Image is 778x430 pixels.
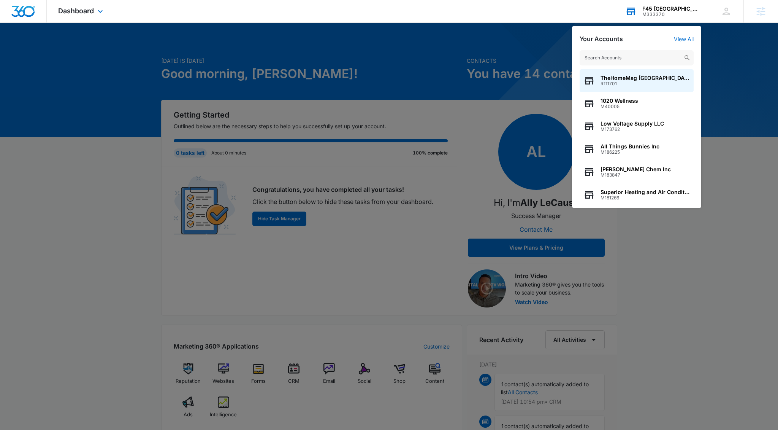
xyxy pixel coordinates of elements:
h2: Your Accounts [580,35,623,43]
span: Superior Heating and Air Conditioning [601,189,690,195]
button: Low Voltage Supply LLCM173762 [580,115,694,138]
button: TheHomeMag [GEOGRAPHIC_DATA]R111701 [580,69,694,92]
span: 1020 Wellness [601,98,638,104]
button: 1020 WellnessM40005 [580,92,694,115]
span: M183847 [601,172,671,178]
span: M173762 [601,127,664,132]
button: All Things Bunnies IncM186225 [580,138,694,161]
span: M181266 [601,195,690,201]
button: [PERSON_NAME] Chem IncM183847 [580,161,694,183]
span: All Things Bunnies Inc [601,143,659,150]
span: M40005 [601,104,638,109]
div: account name [642,6,698,12]
button: Superior Heating and Air ConditioningM181266 [580,183,694,206]
a: View All [674,36,694,42]
input: Search Accounts [580,50,694,65]
div: account id [642,12,698,17]
span: R111701 [601,81,690,86]
span: M186225 [601,150,659,155]
span: [PERSON_NAME] Chem Inc [601,166,671,172]
span: Dashboard [58,7,94,15]
span: Low Voltage Supply LLC [601,121,664,127]
span: TheHomeMag [GEOGRAPHIC_DATA] [601,75,690,81]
